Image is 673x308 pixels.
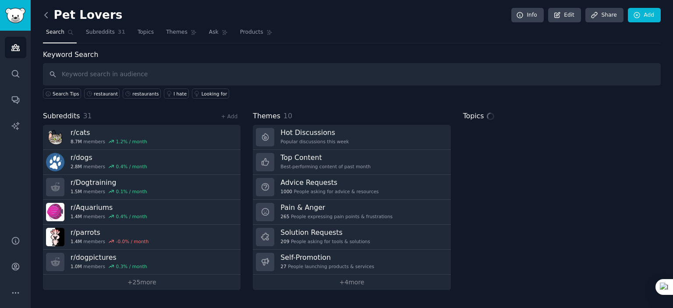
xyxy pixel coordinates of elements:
a: Self-Promotion27People launching products & services [253,250,450,275]
div: restaurant [94,91,118,97]
span: Search [46,28,64,36]
h3: r/ parrots [71,228,149,237]
a: I hate [164,89,189,99]
h3: r/ Aquariums [71,203,147,212]
div: members [71,163,147,170]
div: 0.4 % / month [116,213,147,219]
div: 0.4 % / month [116,163,147,170]
a: restaurants [123,89,161,99]
a: Top ContentBest-performing content of past month [253,150,450,175]
input: Keyword search in audience [43,63,661,85]
div: People asking for tools & solutions [280,238,370,244]
a: Pain & Anger265People expressing pain points & frustrations [253,200,450,225]
div: People launching products & services [280,263,374,269]
a: Topics [135,25,157,43]
span: Subreddits [43,111,80,122]
span: 1.5M [71,188,82,195]
span: Subreddits [86,28,115,36]
img: cats [46,128,64,146]
h3: r/ Dogtraining [71,178,147,187]
div: restaurants [132,91,159,97]
div: People asking for advice & resources [280,188,379,195]
h3: Solution Requests [280,228,370,237]
button: Search Tips [43,89,81,99]
a: Subreddits31 [83,25,128,43]
span: 1.0M [71,263,82,269]
a: +25more [43,275,241,290]
a: Themes [163,25,200,43]
a: Share [585,8,623,23]
h3: Hot Discussions [280,128,349,137]
h3: r/ dogpictures [71,253,147,262]
span: 31 [118,28,125,36]
span: 209 [280,238,289,244]
h3: r/ cats [71,128,147,137]
h3: Advice Requests [280,178,379,187]
div: 0.3 % / month [116,263,147,269]
a: Info [511,8,544,23]
img: dogs [46,153,64,171]
h3: Pain & Anger [280,203,393,212]
a: +4more [253,275,450,290]
h3: r/ dogs [71,153,147,162]
img: parrots [46,228,64,246]
a: Add [628,8,661,23]
span: Ask [209,28,219,36]
div: 1.2 % / month [116,138,147,145]
div: members [71,138,147,145]
div: members [71,263,147,269]
a: r/parrots1.4Mmembers-0.0% / month [43,225,241,250]
div: -0.0 % / month [116,238,149,244]
span: Topics [463,111,484,122]
span: Themes [253,111,280,122]
div: Popular discussions this week [280,138,349,145]
a: r/dogpictures1.0Mmembers0.3% / month [43,250,241,275]
span: 1.4M [71,213,82,219]
a: r/dogs2.8Mmembers0.4% / month [43,150,241,175]
a: r/Aquariums1.4Mmembers0.4% / month [43,200,241,225]
span: 27 [280,263,286,269]
div: Best-performing content of past month [280,163,371,170]
a: r/cats8.7Mmembers1.2% / month [43,125,241,150]
h3: Top Content [280,153,371,162]
a: Advice Requests1000People asking for advice & resources [253,175,450,200]
a: r/Dogtraining1.5Mmembers0.1% / month [43,175,241,200]
img: Aquariums [46,203,64,221]
a: + Add [221,113,237,120]
a: Edit [548,8,581,23]
div: People expressing pain points & frustrations [280,213,393,219]
div: members [71,238,149,244]
a: Ask [206,25,231,43]
a: Hot DiscussionsPopular discussions this week [253,125,450,150]
span: Topics [138,28,154,36]
label: Keyword Search [43,50,98,59]
div: members [71,213,147,219]
div: Looking for [202,91,227,97]
span: 1000 [280,188,292,195]
span: Search Tips [53,91,79,97]
a: Products [237,25,276,43]
span: Themes [166,28,188,36]
span: 2.8M [71,163,82,170]
span: 1.4M [71,238,82,244]
a: Looking for [192,89,229,99]
span: 10 [283,112,292,120]
div: I hate [174,91,187,97]
div: members [71,188,147,195]
h2: Pet Lovers [43,8,122,22]
a: Solution Requests209People asking for tools & solutions [253,225,450,250]
span: 265 [280,213,289,219]
img: GummySearch logo [5,8,25,23]
h3: Self-Promotion [280,253,374,262]
span: 8.7M [71,138,82,145]
a: restaurant [84,89,120,99]
div: 0.1 % / month [116,188,147,195]
span: 31 [83,112,92,120]
span: Products [240,28,263,36]
a: Search [43,25,77,43]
